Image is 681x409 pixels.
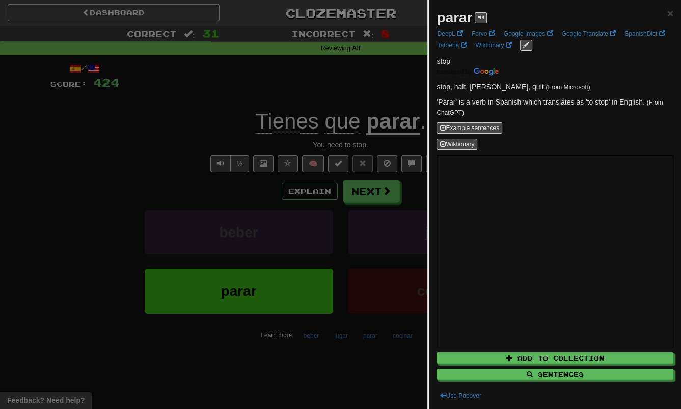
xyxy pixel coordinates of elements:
[520,40,532,51] button: edit links
[437,57,450,65] span: stop
[437,139,477,150] button: Wiktionary
[469,28,498,39] a: Forvo
[621,28,668,39] a: SpanishDict
[437,390,484,401] button: Use Popover
[546,84,590,91] small: (From Microsoft)
[437,82,673,92] p: stop, halt, [PERSON_NAME], quit
[437,10,472,25] strong: parar
[667,8,673,18] button: Close
[437,352,673,364] button: Add to Collection
[437,122,502,134] button: Example sentences
[437,99,663,116] small: (From ChatGPT)
[434,40,470,51] a: Tatoeba
[472,40,514,51] a: Wiktionary
[437,369,673,380] button: Sentences
[434,28,466,39] a: DeepL
[501,28,556,39] a: Google Images
[437,97,673,117] p: 'Parar' is a verb in Spanish which translates as 'to stop' in English.
[437,68,499,76] img: Color short
[667,7,673,19] span: ×
[558,28,619,39] a: Google Translate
